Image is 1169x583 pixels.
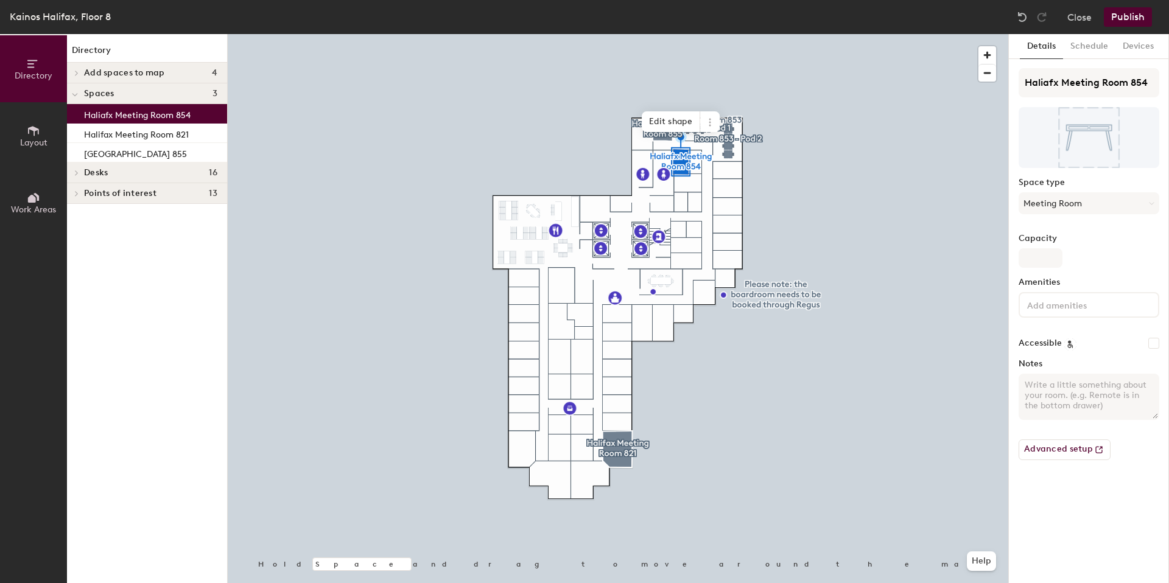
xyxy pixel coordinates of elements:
span: Points of interest [84,189,156,198]
span: 3 [212,89,217,99]
span: Desks [84,168,108,178]
span: Add spaces to map [84,68,165,78]
label: Notes [1019,359,1159,369]
span: 13 [209,189,217,198]
img: The space named Haliafx Meeting Room 854 [1019,107,1159,168]
input: Add amenities [1025,297,1134,312]
img: Undo [1016,11,1028,23]
span: Spaces [84,89,114,99]
p: [GEOGRAPHIC_DATA] 855 [84,145,187,159]
button: Meeting Room [1019,192,1159,214]
button: Devices [1115,34,1161,59]
p: Haliafx Meeting Room 854 [84,106,191,120]
label: Accessible [1019,338,1062,348]
span: 16 [209,168,217,178]
button: Schedule [1063,34,1115,59]
label: Capacity [1019,234,1159,243]
div: Kainos Halifax, Floor 8 [10,9,111,24]
span: Work Areas [11,204,56,215]
img: Redo [1036,11,1048,23]
button: Help [967,551,996,571]
button: Publish [1104,7,1152,27]
button: Details [1020,34,1063,59]
span: 4 [212,68,217,78]
button: Advanced setup [1019,439,1111,460]
p: Halifax Meeting Room 821 [84,126,189,140]
button: Close [1067,7,1092,27]
label: Amenities [1019,278,1159,287]
span: Layout [20,138,47,148]
h1: Directory [67,44,227,63]
span: Directory [15,71,52,81]
label: Space type [1019,178,1159,187]
span: Edit shape [642,111,700,132]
